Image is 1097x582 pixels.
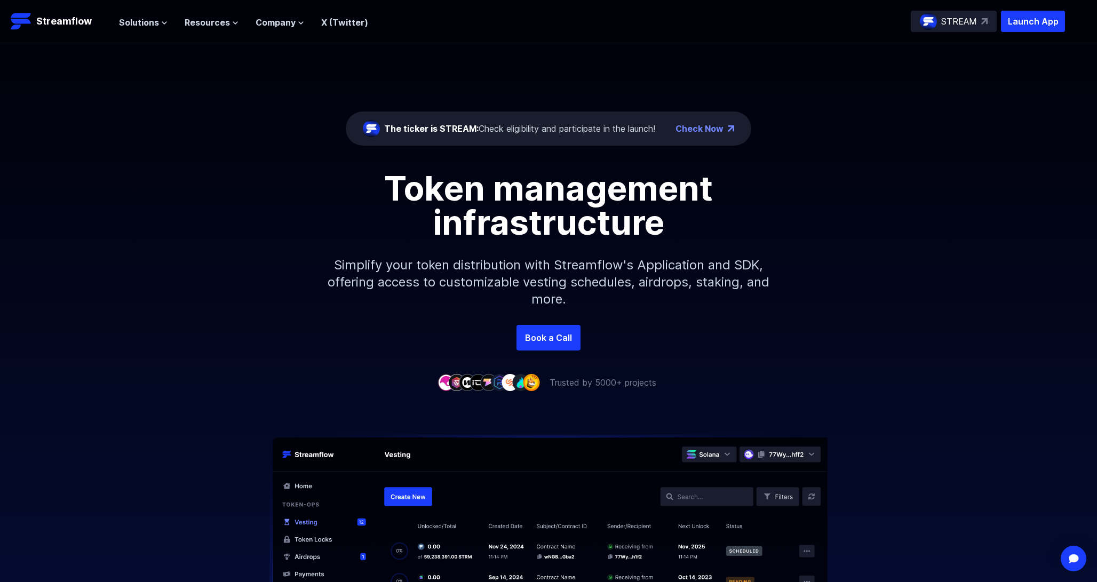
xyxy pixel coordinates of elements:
img: company-1 [438,374,455,390]
button: Solutions [119,16,168,29]
a: Streamflow [11,11,108,32]
span: Resources [185,16,230,29]
img: company-9 [523,374,540,390]
button: Launch App [1001,11,1065,32]
p: Simplify your token distribution with Streamflow's Application and SDK, offering access to custom... [319,240,778,325]
img: streamflow-logo-circle.png [920,13,937,30]
span: Company [256,16,296,29]
img: Streamflow Logo [11,11,32,32]
span: The ticker is STREAM: [384,123,479,134]
button: Company [256,16,304,29]
span: Solutions [119,16,159,29]
div: Open Intercom Messenger [1061,546,1086,571]
img: company-6 [491,374,508,390]
img: company-4 [470,374,487,390]
a: Book a Call [516,325,581,350]
div: Check eligibility and participate in the launch! [384,122,655,135]
h1: Token management infrastructure [308,171,789,240]
button: Resources [185,16,239,29]
img: top-right-arrow.svg [981,18,988,25]
p: STREAM [941,15,977,28]
a: STREAM [911,11,997,32]
img: top-right-arrow.png [728,125,734,132]
img: streamflow-logo-circle.png [363,120,380,137]
img: company-8 [512,374,529,390]
img: company-3 [459,374,476,390]
p: Streamflow [36,14,92,29]
p: Trusted by 5000+ projects [550,376,656,389]
img: company-2 [448,374,465,390]
a: Check Now [675,122,724,135]
img: company-5 [480,374,497,390]
img: company-7 [502,374,519,390]
a: X (Twitter) [321,17,368,28]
